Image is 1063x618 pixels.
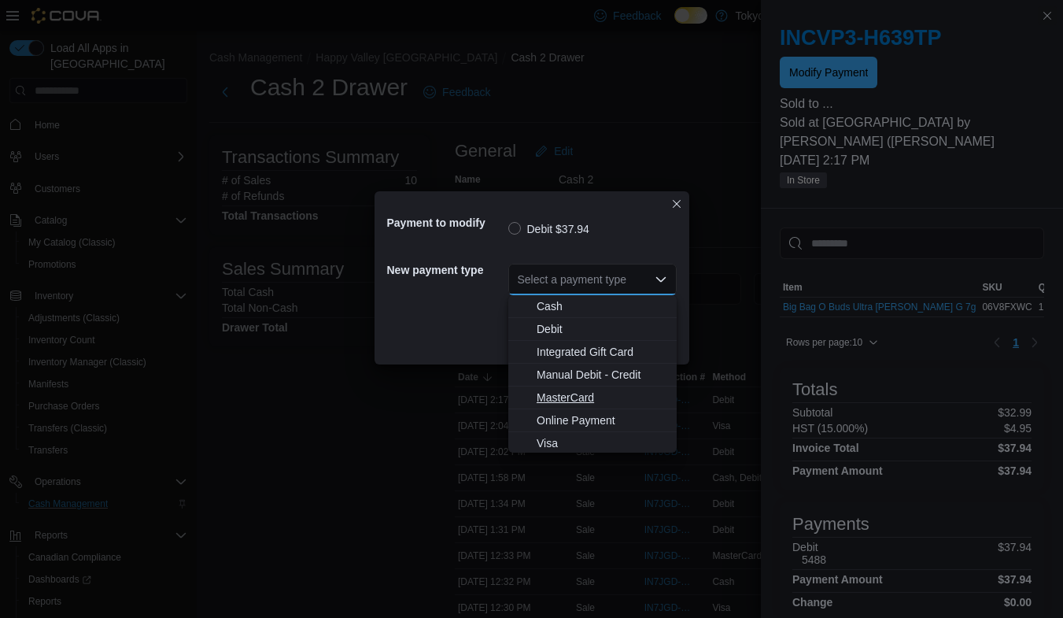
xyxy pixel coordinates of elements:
[537,390,667,405] span: MasterCard
[667,194,686,213] button: Closes this modal window
[537,435,667,451] span: Visa
[508,432,677,455] button: Visa
[537,367,667,383] span: Manual Debit - Credit
[508,341,677,364] button: Integrated Gift Card
[537,344,667,360] span: Integrated Gift Card
[508,409,677,432] button: Online Payment
[387,207,505,239] h5: Payment to modify
[537,298,667,314] span: Cash
[387,254,505,286] h5: New payment type
[508,387,677,409] button: MasterCard
[537,413,667,428] span: Online Payment
[537,321,667,337] span: Debit
[508,295,677,455] div: Choose from the following options
[508,318,677,341] button: Debit
[655,273,667,286] button: Close list of options
[518,270,519,289] input: Accessible screen reader label
[508,364,677,387] button: Manual Debit - Credit
[508,220,589,239] label: Debit $37.94
[508,295,677,318] button: Cash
